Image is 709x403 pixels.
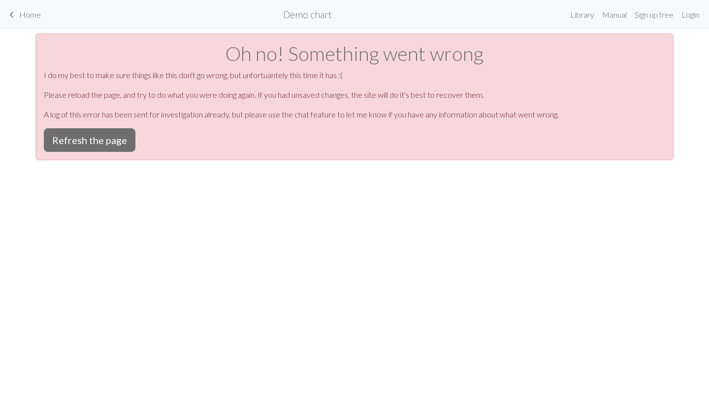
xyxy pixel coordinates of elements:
span: Home [19,10,41,19]
p: Please reload the page, and try to do what you were doing again. If you had unsaved changes, the ... [44,89,665,101]
p: A log of this error has been sent for investigation already, but please use the chat feature to l... [44,109,665,120]
a: Sign up free [631,5,677,25]
a: Login [677,5,703,25]
h2: Demo chart [283,9,332,20]
h1: Oh no! Something went wrong [44,42,665,65]
a: Home [6,6,41,23]
p: I do my best to make sure things like this don't go wrong, but unfortuantely this time it has :( [44,69,665,81]
a: Library [566,5,598,25]
span: keyboard_arrow_left [6,8,18,22]
button: Refresh the page [44,128,135,152]
a: Manual [598,5,631,25]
